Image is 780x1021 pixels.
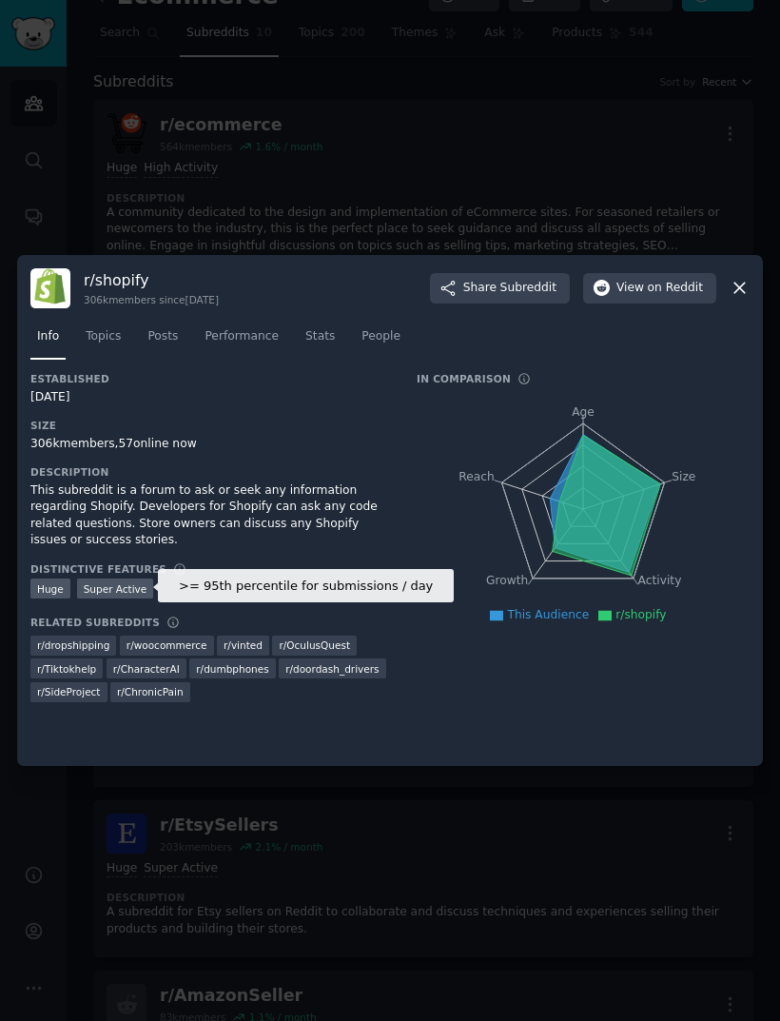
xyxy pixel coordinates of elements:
[117,685,184,698] span: r/ ChronicPain
[30,616,160,629] h3: Related Subreddits
[305,328,335,345] span: Stats
[113,662,180,676] span: r/ CharacterAI
[84,270,219,290] h3: r/ shopify
[616,280,703,297] span: View
[30,482,390,549] div: This subreddit is a forum to ask or seek any information regarding Shopify. Developers for Shopif...
[30,268,70,308] img: shopify
[141,322,185,361] a: Posts
[672,469,695,482] tspan: Size
[30,465,390,479] h3: Description
[30,372,390,385] h3: Established
[37,328,59,345] span: Info
[417,372,511,385] h3: In Comparison
[463,280,556,297] span: Share
[198,322,285,361] a: Performance
[507,608,589,621] span: This Audience
[86,328,121,345] span: Topics
[224,638,263,652] span: r/ vinted
[37,662,96,676] span: r/ Tiktokhelp
[30,562,166,576] h3: Distinctive Features
[583,273,716,304] button: Viewon Reddit
[84,293,219,306] div: 306k members since [DATE]
[147,328,178,345] span: Posts
[30,389,390,406] div: [DATE]
[30,436,390,453] div: 306k members, 57 online now
[79,322,127,361] a: Topics
[361,328,400,345] span: People
[615,608,666,621] span: r/shopify
[196,662,268,676] span: r/ dumbphones
[77,579,154,599] div: Super Active
[638,574,682,587] tspan: Activity
[127,638,207,652] span: r/ woocommerce
[500,280,556,297] span: Subreddit
[37,638,109,652] span: r/ dropshipping
[30,322,66,361] a: Info
[37,685,101,698] span: r/ SideProject
[648,280,703,297] span: on Reddit
[30,419,390,432] h3: Size
[205,328,279,345] span: Performance
[279,638,350,652] span: r/ OculusQuest
[430,273,570,304] button: ShareSubreddit
[355,322,407,361] a: People
[572,405,595,419] tspan: Age
[30,579,70,599] div: Huge
[285,662,379,676] span: r/ doordash_drivers
[299,322,341,361] a: Stats
[458,469,495,482] tspan: Reach
[486,574,528,587] tspan: Growth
